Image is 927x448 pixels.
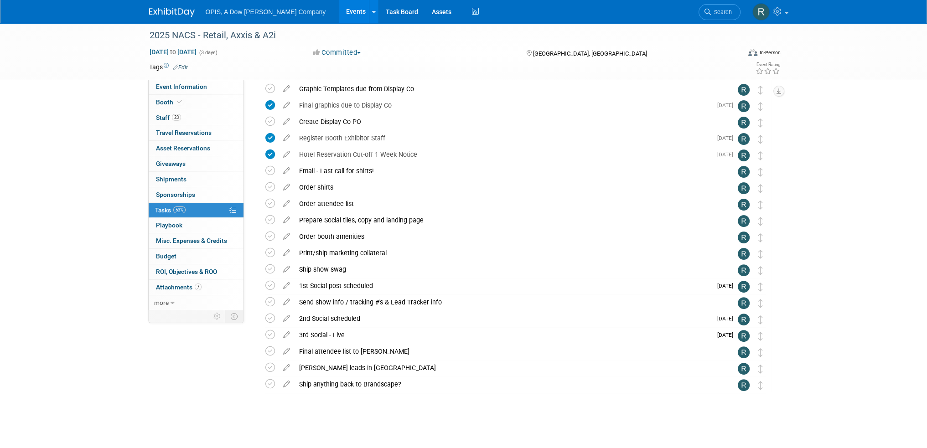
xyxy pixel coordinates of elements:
i: Move task [758,201,763,209]
div: Ship show swag [295,262,720,277]
span: ROI, Objectives & ROO [156,268,217,275]
span: Giveaways [156,160,186,167]
span: Travel Reservations [156,129,212,136]
div: Event Format [687,47,781,61]
i: Move task [758,86,763,94]
i: Move task [758,332,763,340]
a: more [149,295,243,310]
img: Renee Ortner [738,117,750,129]
span: Attachments [156,283,202,291]
i: Move task [758,184,763,193]
span: [DATE] [717,315,738,322]
span: Budget [156,252,176,260]
a: edit [279,134,295,142]
a: Search [699,4,741,20]
a: Misc. Expenses & Credits [149,233,243,248]
div: Email - Last call for shirts! [295,163,720,179]
i: Move task [758,151,763,160]
a: Budget [149,249,243,264]
i: Move task [758,283,763,291]
div: [PERSON_NAME] leads in [GEOGRAPHIC_DATA] [295,360,720,376]
img: Renee Ortner [738,100,750,112]
img: Renee Ortner [738,379,750,391]
img: Renee Ortner [738,182,750,194]
div: Hotel Reservation Cut-off 1 Week Notice [295,147,712,162]
i: Move task [758,217,763,226]
img: Renee Ortner [738,248,750,260]
a: edit [279,101,295,109]
a: edit [279,282,295,290]
img: Renee Ortner [738,346,750,358]
div: Ship anything back to Brandscape? [295,376,720,392]
span: more [154,299,169,306]
span: Search [711,9,732,15]
i: Move task [758,250,763,258]
span: 7 [195,283,202,290]
a: edit [279,380,295,388]
span: Playbook [156,221,182,229]
div: Send show info / tracking #'s & Lead Tracker info [295,294,720,310]
img: Renee Ortner [738,84,750,96]
a: Event Information [149,79,243,94]
a: edit [279,118,295,126]
i: Move task [758,102,763,111]
i: Move task [758,135,763,144]
img: Renee Ortner [738,199,750,211]
div: Order attendee list [295,196,720,211]
div: Prepare Social tiles, copy and landing page [295,212,720,228]
div: Create Display Co PO [295,114,720,129]
img: ExhibitDay [149,8,195,17]
i: Move task [758,365,763,373]
a: edit [279,298,295,306]
span: (3 days) [198,50,218,56]
a: edit [279,150,295,159]
i: Move task [758,168,763,176]
button: Committed [310,48,364,57]
div: Print/ship marketing collateral [295,245,720,261]
i: Move task [758,233,763,242]
a: Travel Reservations [149,125,243,140]
i: Booth reservation complete [177,99,182,104]
a: edit [279,314,295,323]
div: Order shirts [295,180,720,195]
span: Sponsorships [156,191,195,198]
img: Renee Ortner [738,264,750,276]
span: [DATE] [717,135,738,141]
a: Sponsorships [149,187,243,202]
i: Move task [758,266,763,275]
div: Graphic Templates due from Display Co [295,81,720,97]
i: Move task [758,381,763,390]
div: Final graphics due to Display Co [295,98,712,113]
a: Tasks53% [149,203,243,218]
a: edit [279,167,295,175]
a: Booth [149,95,243,110]
a: edit [279,232,295,241]
a: Shipments [149,172,243,187]
img: Renee Ortner [738,363,750,375]
td: Toggle Event Tabs [225,310,243,322]
span: Event Information [156,83,207,90]
a: edit [279,200,295,208]
a: edit [279,249,295,257]
span: [DATE] [717,283,738,289]
span: [GEOGRAPHIC_DATA], [GEOGRAPHIC_DATA] [533,50,647,57]
span: 23 [172,114,181,121]
div: 2nd Social scheduled [295,311,712,326]
span: to [169,48,177,56]
span: [DATE] [717,151,738,158]
a: Staff23 [149,110,243,125]
a: edit [279,331,295,339]
span: OPIS, A Dow [PERSON_NAME] Company [206,8,326,15]
span: Booth [156,98,184,106]
a: Giveaways [149,156,243,171]
span: Staff [156,114,181,121]
i: Move task [758,118,763,127]
div: Register Booth Exhibitor Staff [295,130,712,146]
a: ROI, Objectives & ROO [149,264,243,279]
span: Asset Reservations [156,144,210,152]
a: Playbook [149,218,243,233]
i: Move task [758,299,763,308]
div: Event Rating [755,62,780,67]
img: Format-Inperson.png [748,49,757,56]
img: Renee Ortner [738,133,750,145]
